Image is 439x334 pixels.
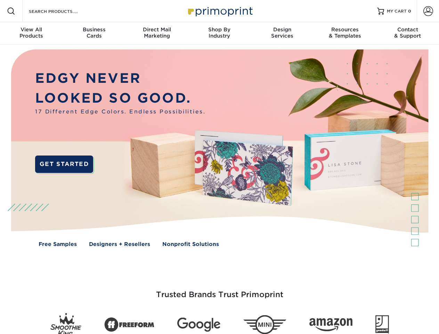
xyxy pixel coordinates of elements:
div: & Support [376,26,439,39]
img: Goodwill [375,315,389,334]
p: LOOKED SO GOOD. [35,88,205,108]
a: Free Samples [39,240,77,248]
img: Primoprint [185,3,254,18]
a: DesignServices [251,22,314,45]
a: BusinessCards [63,22,125,45]
span: 0 [408,9,411,14]
a: Shop ByIndustry [188,22,251,45]
span: Resources [314,26,376,33]
img: Google [177,318,220,332]
div: Services [251,26,314,39]
a: Nonprofit Solutions [162,240,219,248]
span: Direct Mail [125,26,188,33]
div: Cards [63,26,125,39]
span: Shop By [188,26,251,33]
span: MY CART [387,8,407,14]
img: Amazon [309,318,352,332]
a: GET STARTED [35,156,93,173]
a: Designers + Resellers [89,240,150,248]
h3: Trusted Brands Trust Primoprint [16,273,423,308]
input: SEARCH PRODUCTS..... [28,7,96,15]
span: Business [63,26,125,33]
span: Design [251,26,314,33]
span: Contact [376,26,439,33]
div: Industry [188,26,251,39]
p: EDGY NEVER [35,69,205,88]
a: Resources& Templates [314,22,376,45]
div: Marketing [125,26,188,39]
div: & Templates [314,26,376,39]
iframe: Google Customer Reviews [2,313,59,332]
span: 17 Different Edge Colors. Endless Possibilities. [35,108,205,116]
a: Direct MailMarketing [125,22,188,45]
a: Contact& Support [376,22,439,45]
